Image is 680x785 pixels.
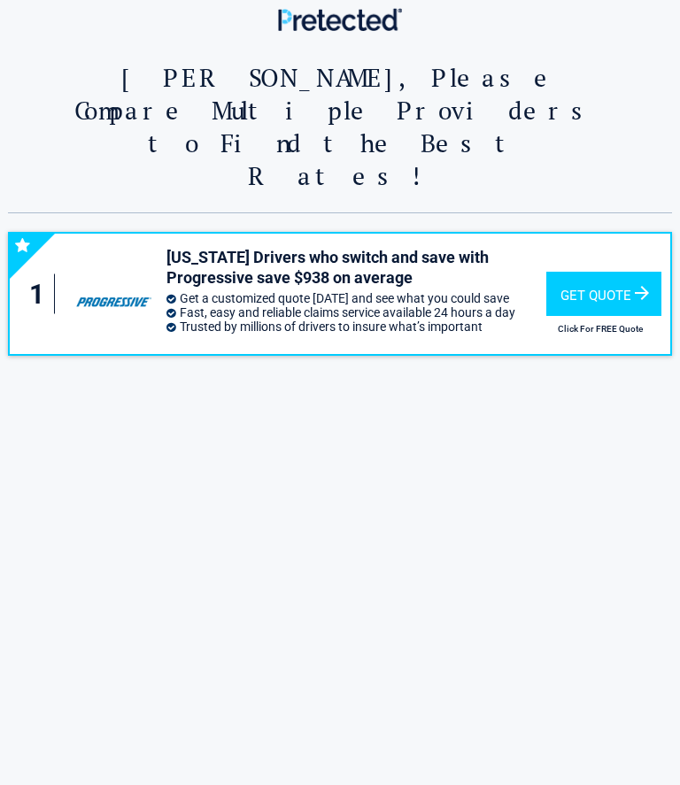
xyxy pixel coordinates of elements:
[70,273,157,315] img: progressive's logo
[166,305,546,319] li: Fast, easy and reliable claims service available 24 hours a day
[278,8,402,30] img: Main Logo
[166,319,546,334] li: Trusted by millions of drivers to insure what’s important
[166,247,546,289] h3: [US_STATE] Drivers who switch and save with Progressive save $938 on average
[546,324,655,334] h2: Click For FREE Quote
[27,274,55,314] div: 1
[166,291,546,305] li: Get a customized quote [DATE] and see what you could save
[546,272,661,316] div: Get Quote
[64,61,617,192] h2: [PERSON_NAME], Please Compare Multiple Providers to Find the Best Rates!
